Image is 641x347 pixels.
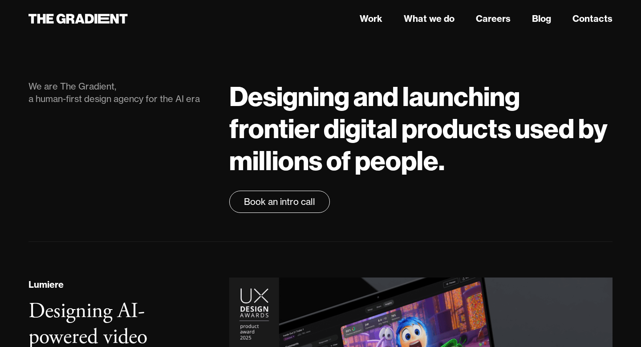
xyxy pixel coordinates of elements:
[28,278,64,291] div: Lumiere
[229,80,613,176] h1: Designing and launching frontier digital products used by millions of people.
[404,12,454,25] a: What we do
[532,12,551,25] a: Blog
[360,12,382,25] a: Work
[28,80,211,105] div: We are The Gradient, a human-first design agency for the AI era
[572,12,613,25] a: Contacts
[229,191,330,213] a: Book an intro call
[476,12,511,25] a: Careers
